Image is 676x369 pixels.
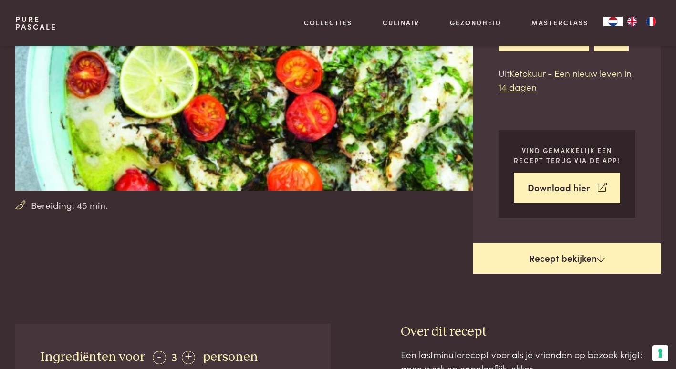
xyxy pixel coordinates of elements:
div: - [153,351,166,364]
h3: Over dit recept [401,324,661,340]
a: Culinair [383,18,419,28]
a: Collecties [304,18,352,28]
a: Ketokuur - Een nieuw leven in 14 dagen [499,66,632,93]
a: Gezondheid [450,18,501,28]
p: Uit [499,66,635,93]
a: Download hier [514,173,620,203]
a: PurePascale [15,15,57,31]
span: Bereiding: 45 min. [31,198,108,212]
a: Masterclass [531,18,588,28]
span: Ingrediënten voor [41,350,145,364]
a: NL [603,17,623,26]
p: Vind gemakkelijk een recept terug via de app! [514,145,620,165]
aside: Language selected: Nederlands [603,17,661,26]
button: Uw voorkeuren voor toestemming voor trackingtechnologieën [652,345,668,361]
div: + [182,351,195,364]
div: Language [603,17,623,26]
a: EN [623,17,642,26]
span: personen [203,350,258,364]
ul: Language list [623,17,661,26]
span: 3 [171,348,177,364]
a: FR [642,17,661,26]
a: Recept bekijken [473,243,661,274]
